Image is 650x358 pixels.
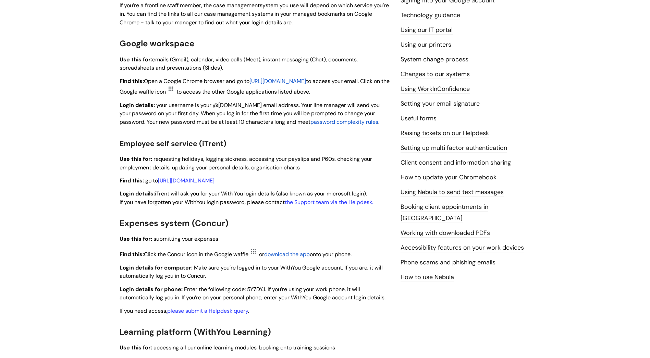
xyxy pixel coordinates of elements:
[401,85,470,94] a: Using WorkInConfidence
[120,102,380,126] span: your username is your @[DOMAIN_NAME] email address. Your line manager will send you your password...
[401,55,468,64] a: System change process
[401,99,480,108] a: Setting your email signature
[120,139,226,148] span: Employee self service (iTrent)
[401,243,524,252] a: Accessibility features on your work devices
[120,286,183,293] strong: Login details for phone:
[120,56,152,63] strong: Use this for:
[401,114,437,123] a: Useful forms
[120,155,372,171] span: requesting holidays, logging sickness, accessing your payslips and P60s, checking your employment...
[401,188,504,197] a: Using Nebula to send text messages
[310,118,378,126] a: password complexity rules
[154,344,335,351] span: accessing all our online learning modules, booking onto training sessions
[120,77,144,85] strong: Find this:
[120,326,271,337] span: Learning platform (WithYou Learning)
[176,88,310,95] span: to access the other Google applications listed above.
[249,77,306,85] a: [URL][DOMAIN_NAME]
[120,251,144,258] strong: Find this:
[120,307,249,314] span: If you need access, .
[120,199,373,206] span: If you have forgotten your WithYou login password, please contact
[120,2,260,9] span: If you’re a frontline staff member, the case management
[144,77,249,85] span: Open a Google Chrome browser and go to
[167,307,248,314] a: please submit a Helpdesk query
[401,129,489,138] a: Raising tickets on our Helpdesk
[401,11,460,20] a: Technology guidance
[264,250,310,258] a: download the app
[310,118,378,126] span: password complexity rules
[120,264,383,280] span: Make sure you’re logged in to your WithYou Google account. If you are, it will automatically log ...
[401,70,470,79] a: Changes to our systems
[401,273,454,282] a: How to use Nebula
[120,56,358,72] span: emails (Gmail), calendar, video calls (Meet), instant messaging (Chat), documents, spreadsheets a...
[154,235,218,242] span: submitting your expenses
[144,251,248,258] span: Click the Concur icon in the Google waffle
[120,177,144,184] strong: Find this:
[285,199,373,206] a: the Support team via the Helpdesk.
[259,251,264,258] span: or
[120,344,152,351] strong: Use this for:
[120,190,155,197] strong: Login details:
[120,38,194,49] span: Google workspace
[120,218,229,228] span: Expenses system (Concur)
[248,248,259,256] img: U-K43obGHpi1VVfMGn_t3WOBtLcsJQEazQ.png
[120,264,193,271] strong: Login details for computer:
[120,155,152,163] strong: Use this for:
[310,251,352,258] span: onto your phone.
[144,177,214,184] span: go to
[120,235,152,242] strong: Use this for:
[120,190,367,197] span: iTrent will ask you for your With You login details (also known as your microsoft login).
[401,258,495,267] a: Phone scams and phishing emails
[158,177,214,184] a: [URL][DOMAIN_NAME]
[401,158,511,167] a: Client consent and information sharing
[166,85,176,94] img: tXhfMInGVdQRoLUn_96xkRzu-PZQhSp37g.png
[401,229,490,238] a: Working with downloaded PDFs
[120,102,155,109] strong: Login details:
[401,173,496,182] a: How to update your Chromebook
[120,286,385,301] span: Enter the following code: 5Y7DYJ. If you’re using your work phone, it will automatically log you ...
[378,118,379,126] span: .
[401,144,507,153] a: Setting up multi factor authentication
[401,26,453,35] a: Using our IT portal
[120,2,389,26] span: system you use will depend on which service you’re in. You can find the links to all our case man...
[401,203,488,223] a: Booking client appointments in [GEOGRAPHIC_DATA]
[401,40,451,49] a: Using our printers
